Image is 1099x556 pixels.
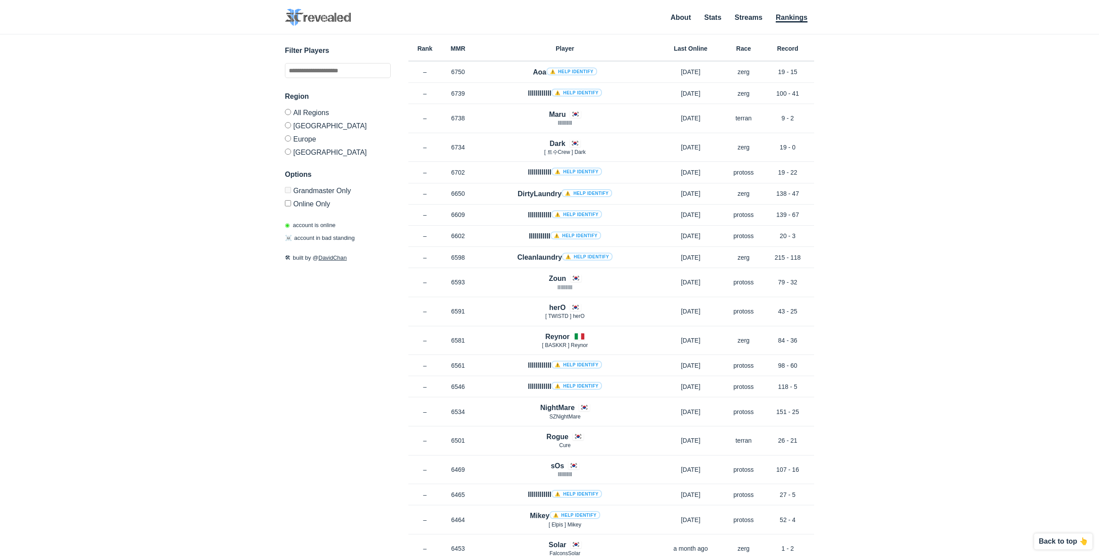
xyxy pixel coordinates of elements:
h3: Region [285,91,391,102]
h6: Player [475,45,655,52]
p: 6734 [441,143,475,152]
p: Back to top 👆 [1039,538,1088,545]
p: 6469 [441,465,475,474]
p: – [408,336,441,345]
p: 6739 [441,89,475,98]
p: 84 - 36 [761,336,814,345]
p: account is online [285,221,336,230]
p: [DATE] [655,382,726,391]
p: [DATE] [655,336,726,345]
p: [DATE] [655,436,726,445]
p: 20 - 3 [761,231,814,240]
p: 27 - 5 [761,490,814,499]
p: – [408,382,441,391]
h3: Filter Players [285,45,391,56]
h4: llllllllllll [528,360,602,370]
p: zerg [726,143,761,152]
p: – [408,361,441,370]
a: About [671,14,691,21]
p: account in bad standing [285,234,355,243]
p: [DATE] [655,465,726,474]
a: ⚠️ Help identify [551,490,602,498]
p: protoss [726,307,761,316]
p: protoss [726,515,761,524]
span: [ Elpis ] Mikey [549,522,581,528]
p: [DATE] [655,114,726,123]
a: DavidChan [318,254,347,261]
p: 6546 [441,382,475,391]
p: protoss [726,490,761,499]
h4: Solar [549,540,566,550]
p: – [408,278,441,287]
p: protoss [726,210,761,219]
a: Stats [704,14,721,21]
p: 43 - 25 [761,307,814,316]
p: [DATE] [655,407,726,416]
a: ⚠️ Help identify [562,253,613,261]
p: – [408,210,441,219]
p: zerg [726,253,761,262]
span: IIIIllIIllI [557,284,572,291]
p: 6501 [441,436,475,445]
h4: Cleanlaundry [517,252,613,262]
p: zerg [726,544,761,553]
h4: Reynor [545,332,569,342]
img: SC2 Revealed [285,9,351,26]
h4: llllllllllll [528,210,602,220]
p: protoss [726,168,761,177]
p: protoss [726,278,761,287]
input: All Regions [285,109,291,115]
p: protoss [726,465,761,474]
p: protoss [726,361,761,370]
a: ⚠️ Help identify [551,382,602,390]
a: ⚠️ Help identify [561,189,612,197]
h4: Dark [549,138,565,149]
a: ⚠️ Help identify [550,231,601,239]
label: Europe [285,132,391,145]
p: 6465 [441,490,475,499]
p: 139 - 67 [761,210,814,219]
a: Streams [735,14,763,21]
p: – [408,89,441,98]
input: Grandmaster Only [285,187,291,193]
p: 6581 [441,336,475,345]
p: zerg [726,336,761,345]
p: 6750 [441,67,475,76]
p: 79 - 32 [761,278,814,287]
p: [DATE] [655,231,726,240]
span: [ BASKKR ] Reynor [542,342,588,348]
p: 1 - 2 [761,544,814,553]
span: ◉ [285,222,290,228]
h4: IIIIllIIIII [529,231,601,241]
p: – [408,231,441,240]
a: Rankings [776,14,807,22]
h4: Mikey [530,511,600,521]
p: 6702 [441,168,475,177]
a: ⚠️ Help identify [551,168,602,175]
p: – [408,407,441,416]
p: – [408,544,441,553]
h6: Last Online [655,45,726,52]
p: – [408,114,441,123]
label: Only show accounts currently laddering [285,197,391,208]
span: [ TWISTD ] herO [545,313,584,319]
p: – [408,465,441,474]
p: 19 - 15 [761,67,814,76]
h4: IIIllllIIIIl [528,489,602,500]
a: ⚠️ Help identify [551,361,602,369]
p: – [408,490,441,499]
h4: NightMare [540,403,575,413]
p: – [408,515,441,524]
a: ⚠️ Help identify [551,89,602,97]
p: [DATE] [655,189,726,198]
h3: Options [285,169,391,180]
h6: Race [726,45,761,52]
p: [DATE] [655,67,726,76]
label: [GEOGRAPHIC_DATA] [285,145,391,156]
h4: Rogue [546,432,568,442]
p: a month ago [655,544,726,553]
h4: sOs [551,461,564,471]
p: [DATE] [655,210,726,219]
p: [DATE] [655,361,726,370]
a: ⚠️ Help identify [546,67,597,75]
